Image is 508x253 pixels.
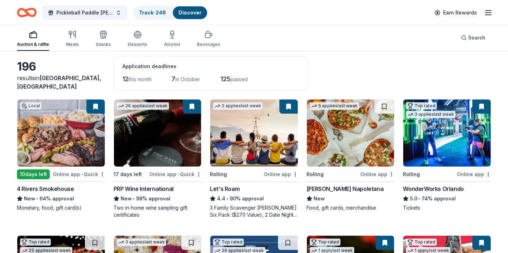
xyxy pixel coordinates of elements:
[310,102,359,110] div: 5 applies last week
[213,102,262,110] div: 2 applies last week
[210,185,240,193] div: Let's Roam
[307,100,394,167] img: Image for Frank Pepe Pizzeria Napoletana
[468,34,485,42] span: Search
[457,170,491,179] div: Online app
[17,74,105,91] div: results
[42,6,127,20] button: Pickleball Paddle [PERSON_NAME]: Serving Hope, Changing Lives
[17,60,105,74] div: 196
[17,204,105,211] div: Monetary, food, gift card(s)
[17,28,49,51] button: Auction & raffle
[210,99,298,218] a: Image for Let's Roam2 applieslast weekRollingOnline appLet's Roam4.4•90% approval3 Family Scaveng...
[17,42,49,47] div: Auction & raffle
[149,170,201,179] div: Online app Quick
[360,170,394,179] div: Online app
[133,6,208,20] button: Track· 248Discover
[53,170,105,179] div: Online app Quick
[17,99,105,211] a: Image for 4 Rivers SmokehouseLocal10days leftOnline app•Quick4 Rivers SmokehouseNew•64% approvalM...
[314,194,325,203] span: New
[114,194,202,203] div: 98% approval
[217,194,225,203] span: 4.4
[122,75,128,83] span: 12
[20,239,51,246] div: Top rated
[114,170,142,179] div: 17 days left
[36,196,38,201] span: •
[264,170,298,179] div: Online app
[128,28,147,51] button: Desserts
[81,171,83,177] span: •
[210,170,227,179] div: Rolling
[114,204,202,218] div: Two in-home wine sampling gift certificates
[96,28,111,51] button: Snacks
[307,204,395,211] div: Food, gift cards, merchandise
[403,194,491,203] div: 74% approval
[430,6,481,19] a: Earn Rewards
[139,10,166,16] a: Track· 248
[17,185,74,193] div: 4 Rivers Smokehouse
[66,28,79,51] button: Meals
[66,42,79,47] div: Meals
[171,75,175,83] span: 7
[307,170,323,179] div: Rolling
[455,31,491,45] button: Search
[406,111,455,118] div: 3 applies last week
[227,196,229,201] span: •
[210,204,298,218] div: 3 Family Scavenger [PERSON_NAME] Six Pack ($270 Value), 2 Date Night Scavenger [PERSON_NAME] Two ...
[114,99,202,218] a: Image for PRP Wine International26 applieslast week17 days leftOnline app•QuickPRP Wine Internati...
[179,10,201,16] a: Discover
[403,170,420,179] div: Rolling
[210,194,298,203] div: 90% approval
[128,42,147,47] div: Desserts
[220,75,230,83] span: 125
[406,239,437,246] div: Top rated
[410,194,417,203] span: 5.0
[17,100,105,167] img: Image for 4 Rivers Smokehouse
[403,185,464,193] div: WonderWorks Orlando
[117,239,166,246] div: 3 applies last week
[310,239,340,246] div: Top rated
[20,102,41,109] div: Local
[164,28,180,51] button: Alcohol
[133,196,135,201] span: •
[121,194,132,203] span: New
[117,102,169,110] div: 26 applies last week
[96,42,111,47] div: Snacks
[17,169,50,179] div: 10 days left
[175,76,200,82] span: in October
[24,194,35,203] span: New
[403,204,491,211] div: Tickets
[128,76,152,82] span: this month
[419,196,421,201] span: •
[307,185,383,193] div: [PERSON_NAME] Napoletana
[114,100,201,167] img: Image for PRP Wine International
[122,62,299,71] div: Application deadlines
[56,8,113,17] span: Pickleball Paddle [PERSON_NAME]: Serving Hope, Changing Lives
[197,28,220,51] button: Beverages
[213,239,244,246] div: Top rated
[17,194,105,203] div: 64% approval
[197,42,220,47] div: Beverages
[177,171,179,177] span: •
[403,99,491,211] a: Image for WonderWorks OrlandoTop rated3 applieslast weekRollingOnline appWonderWorks Orlando5.0•7...
[164,42,180,47] div: Alcohol
[17,4,37,21] a: Home
[406,102,437,109] div: Top rated
[17,74,101,90] span: [GEOGRAPHIC_DATA], [GEOGRAPHIC_DATA]
[114,185,174,193] div: PRP Wine International
[17,74,101,90] span: in
[307,99,395,211] a: Image for Frank Pepe Pizzeria Napoletana5 applieslast weekRollingOnline app[PERSON_NAME] Napoleta...
[230,76,248,82] span: passed
[403,100,491,167] img: Image for WonderWorks Orlando
[210,100,298,167] img: Image for Let's Roam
